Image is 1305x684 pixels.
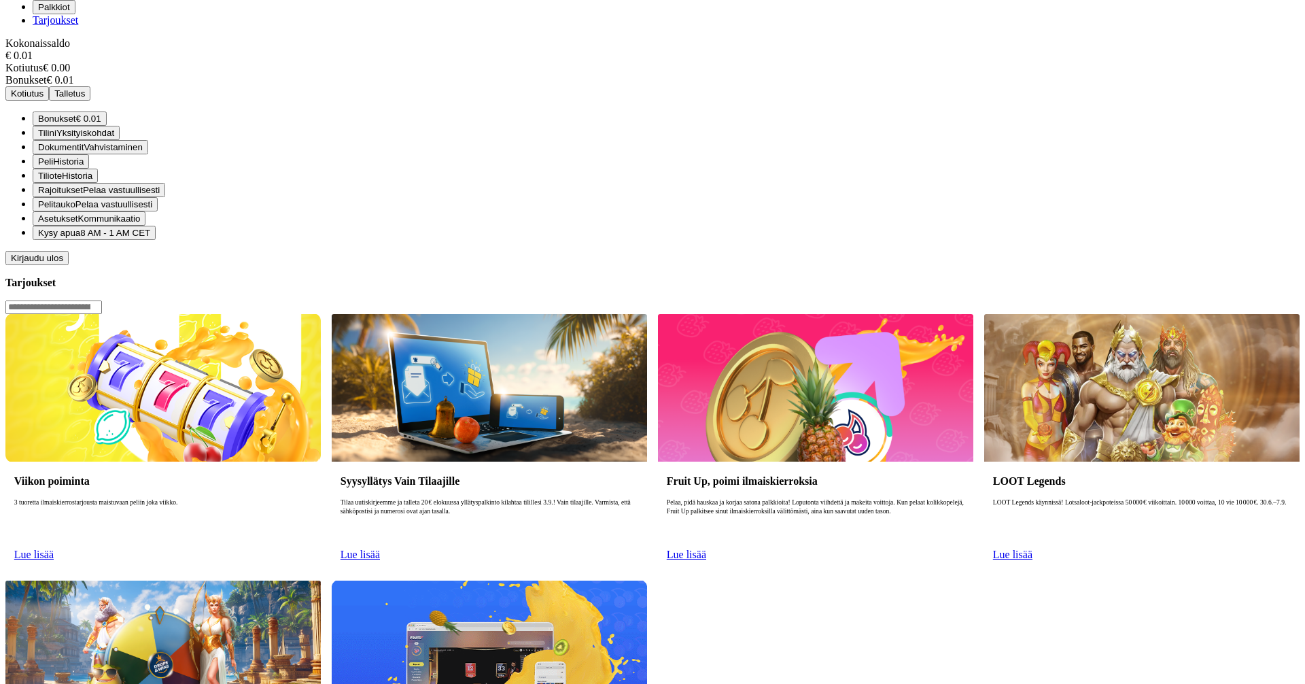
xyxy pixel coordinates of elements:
span: Rajoitukset [38,185,83,195]
p: Tilaa uutiskirjeemme ja talleta 20 € elokuussa yllätyspalkinto kilahtaa tilillesi 3.9.! Vain tila... [341,498,638,542]
span: Pelaa vastuullisesti [83,185,160,195]
a: Lue lisää [993,549,1032,560]
span: Pelitauko [38,199,75,209]
span: Kotiutus [11,88,43,99]
h3: Fruit Up, poimi ilmaiskierroksia [667,475,964,488]
button: Kotiutus [5,86,49,101]
span: Kysy apua [38,228,80,238]
button: credit-card iconTilioteHistoria [33,169,98,183]
img: LOOT Legends [984,314,1300,461]
span: Kotiutus [5,62,43,73]
span: € 0.01 [76,114,101,124]
h3: LOOT Legends [993,475,1291,488]
button: Kirjaudu ulos [5,251,69,265]
p: LOOT Legends käynnissä! Lotsaloot‑jackpoteissa 50 000 € viikoittain. 10 000 voittaa, 10 vie 10 00... [993,498,1291,542]
button: user iconTiliniYksityiskohdat [33,126,120,140]
span: Kirjaudu ulos [11,253,63,263]
span: Asetukset [38,213,78,224]
span: Historia [62,171,92,181]
a: Lue lisää [341,549,380,560]
input: Search [5,301,102,314]
a: Tarjoukset [33,14,78,26]
span: Pelaa vastuullisesti [75,199,152,209]
span: Palkkiot [38,2,70,12]
button: chat iconKysy apua8 AM - 1 AM CET [33,226,156,240]
span: Yksityiskohdat [56,128,114,138]
span: Tiliote [38,171,62,181]
div: Kokonaissaldo [5,37,1300,62]
div: € 0.01 [5,74,1300,86]
span: Kommunikaatio [78,213,141,224]
span: 8 AM - 1 AM CET [80,228,150,238]
h3: Syysyllätys Vain Tilaajille [341,475,638,488]
h3: Tarjoukset [5,276,1300,289]
div: € 0.00 [5,62,1300,74]
button: limits iconRajoituksetPelaa vastuullisesti [33,183,165,197]
img: Syysyllätys Vain Tilaajille [332,314,647,461]
a: Lue lisää [14,549,54,560]
p: Pelaa, pidä hauskaa ja korjaa satona palkkioita! Loputonta viihdettä ja makeita voittoja. Kun pel... [667,498,964,542]
span: Vahvistaminen [84,142,142,152]
p: 3 tuoretta ilmaiskierrostarjousta maistuvaan peliin joka viikko. [14,498,312,542]
h3: Viikon poiminta [14,475,312,488]
span: Bonukset [5,74,46,86]
button: clock iconPelitaukoPelaa vastuullisesti [33,197,158,211]
button: Talletus [49,86,90,101]
button: doc iconDokumentitVahvistaminen [33,140,148,154]
button: info iconAsetuksetKommunikaatio [33,211,145,226]
button: smiley iconBonukset€ 0.01 [33,112,107,126]
img: Viikon poiminta [5,314,321,461]
span: Historia [53,156,84,167]
span: Tilini [38,128,56,138]
button: 777 iconPeliHistoria [33,154,89,169]
img: Fruit Up, poimi ilmaiskierroksia [658,314,973,461]
span: Talletus [54,88,85,99]
a: Lue lisää [667,549,706,560]
span: Dokumentit [38,142,84,152]
span: Peli [38,156,53,167]
span: Bonukset [38,114,76,124]
div: € 0.01 [5,50,1300,62]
